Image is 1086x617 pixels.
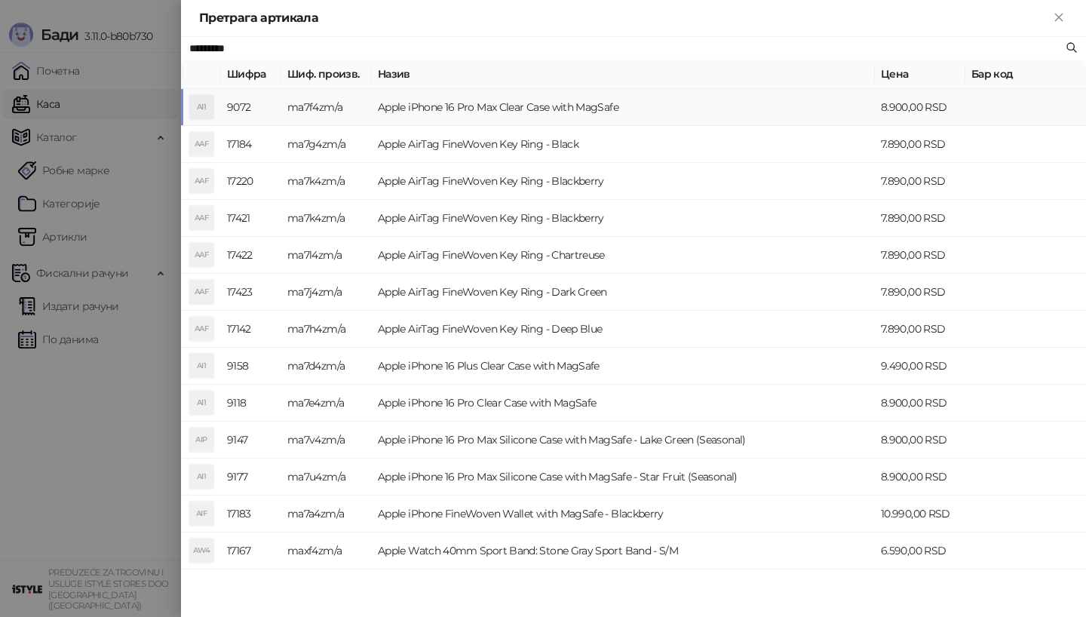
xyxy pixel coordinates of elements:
[281,274,372,311] td: ma7j4zm/a
[372,496,875,533] td: Apple iPhone FineWoven Wallet with MagSafe - Blackberry
[875,348,965,385] td: 9.490,00 RSD
[189,391,213,415] div: AI1
[189,428,213,452] div: AIP
[281,496,372,533] td: ma7a4zm/a
[1050,9,1068,27] button: Close
[221,163,281,200] td: 17220
[372,200,875,237] td: Apple AirTag FineWoven Key Ring - Blackberry
[281,348,372,385] td: ma7d4zm/a
[221,89,281,126] td: 9072
[189,539,213,563] div: AW4
[372,237,875,274] td: Apple AirTag FineWoven Key Ring - Chartreuse
[281,422,372,459] td: ma7v4zm/a
[875,274,965,311] td: 7.890,00 RSD
[189,317,213,341] div: AAF
[221,60,281,89] th: Шифра
[372,533,875,569] td: Apple Watch 40mm Sport Band: Stone Gray Sport Band - S/M
[199,9,1050,27] div: Претрага артикала
[875,89,965,126] td: 8.900,00 RSD
[372,126,875,163] td: Apple AirTag FineWoven Key Ring - Black
[221,385,281,422] td: 9118
[281,385,372,422] td: ma7e4zm/a
[189,132,213,156] div: AAF
[372,274,875,311] td: Apple AirTag FineWoven Key Ring - Dark Green
[875,126,965,163] td: 7.890,00 RSD
[875,533,965,569] td: 6.590,00 RSD
[875,237,965,274] td: 7.890,00 RSD
[189,354,213,378] div: AI1
[189,465,213,489] div: AI1
[372,459,875,496] td: Apple iPhone 16 Pro Max Silicone Case with MagSafe - Star Fruit (Seasonal)
[372,348,875,385] td: Apple iPhone 16 Plus Clear Case with MagSafe
[875,60,965,89] th: Цена
[875,385,965,422] td: 8.900,00 RSD
[281,311,372,348] td: ma7h4zm/a
[189,95,213,119] div: AI1
[875,311,965,348] td: 7.890,00 RSD
[281,200,372,237] td: ma7k4zm/a
[372,385,875,422] td: Apple iPhone 16 Pro Clear Case with MagSafe
[281,89,372,126] td: ma7f4zm/a
[372,422,875,459] td: Apple iPhone 16 Pro Max Silicone Case with MagSafe - Lake Green (Seasonal)
[189,206,213,230] div: AAF
[221,274,281,311] td: 17423
[221,496,281,533] td: 17183
[221,422,281,459] td: 9147
[221,311,281,348] td: 17142
[875,496,965,533] td: 10.990,00 RSD
[875,422,965,459] td: 8.900,00 RSD
[281,60,372,89] th: Шиф. произв.
[221,459,281,496] td: 9177
[281,459,372,496] td: ma7u4zm/a
[189,502,213,526] div: AIF
[281,163,372,200] td: ma7k4zm/a
[221,237,281,274] td: 17422
[372,60,875,89] th: Назив
[281,237,372,274] td: ma7l4zm/a
[221,533,281,569] td: 17167
[189,169,213,193] div: AAF
[189,280,213,304] div: AAF
[372,311,875,348] td: Apple AirTag FineWoven Key Ring - Deep Blue
[875,200,965,237] td: 7.890,00 RSD
[875,163,965,200] td: 7.890,00 RSD
[965,60,1086,89] th: Бар код
[221,126,281,163] td: 17184
[372,89,875,126] td: Apple iPhone 16 Pro Max Clear Case with MagSafe
[875,459,965,496] td: 8.900,00 RSD
[372,163,875,200] td: Apple AirTag FineWoven Key Ring - Blackberry
[281,533,372,569] td: maxf4zm/a
[221,348,281,385] td: 9158
[281,126,372,163] td: ma7g4zm/a
[221,200,281,237] td: 17421
[189,243,213,267] div: AAF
